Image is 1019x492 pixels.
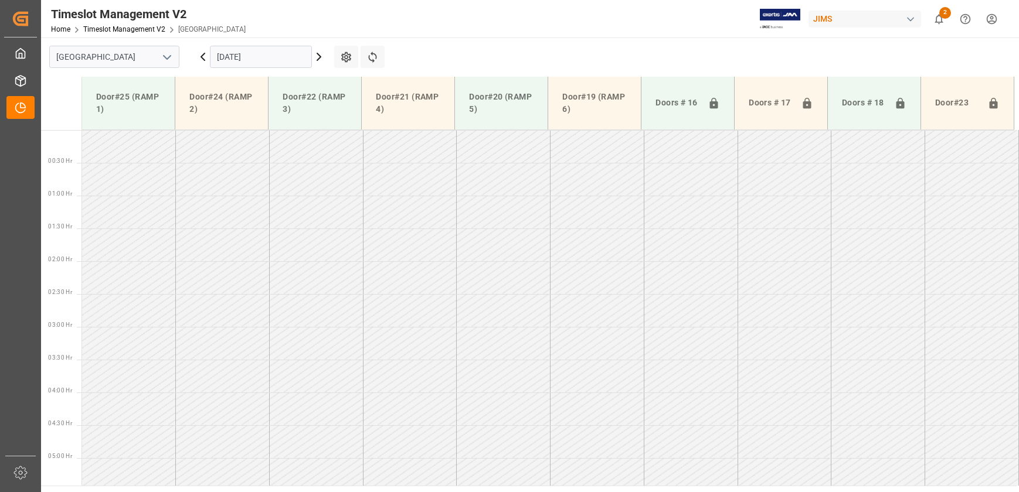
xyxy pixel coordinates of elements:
div: Doors # 18 [837,92,889,114]
div: Door#22 (RAMP 3) [278,86,352,120]
button: Help Center [952,6,979,32]
div: Door#19 (RAMP 6) [558,86,631,120]
span: 01:00 Hr [48,190,72,197]
div: Timeslot Management V2 [51,5,246,23]
span: 02:00 Hr [48,256,72,262]
button: show 2 new notifications [926,6,952,32]
span: 04:30 Hr [48,420,72,426]
a: Home [51,25,70,33]
img: Exertis%20JAM%20-%20Email%20Logo.jpg_1722504956.jpg [760,9,800,29]
div: JIMS [809,11,921,28]
div: Door#21 (RAMP 4) [371,86,445,120]
div: Door#24 (RAMP 2) [185,86,259,120]
div: Door#23 [930,92,983,114]
span: 04:00 Hr [48,387,72,394]
button: JIMS [809,8,926,30]
span: 03:00 Hr [48,322,72,328]
span: 03:30 Hr [48,354,72,361]
a: Timeslot Management V2 [83,25,165,33]
input: Type to search/select [49,46,179,68]
button: open menu [158,48,175,66]
span: 02:30 Hr [48,289,72,295]
div: Doors # 16 [651,92,703,114]
input: DD.MM.YYYY [210,46,312,68]
span: 00:30 Hr [48,158,72,164]
span: 2 [939,7,951,19]
span: 01:30 Hr [48,223,72,230]
div: Door#20 (RAMP 5) [464,86,538,120]
div: Doors # 17 [744,92,796,114]
span: 05:00 Hr [48,453,72,459]
div: Door#25 (RAMP 1) [91,86,165,120]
